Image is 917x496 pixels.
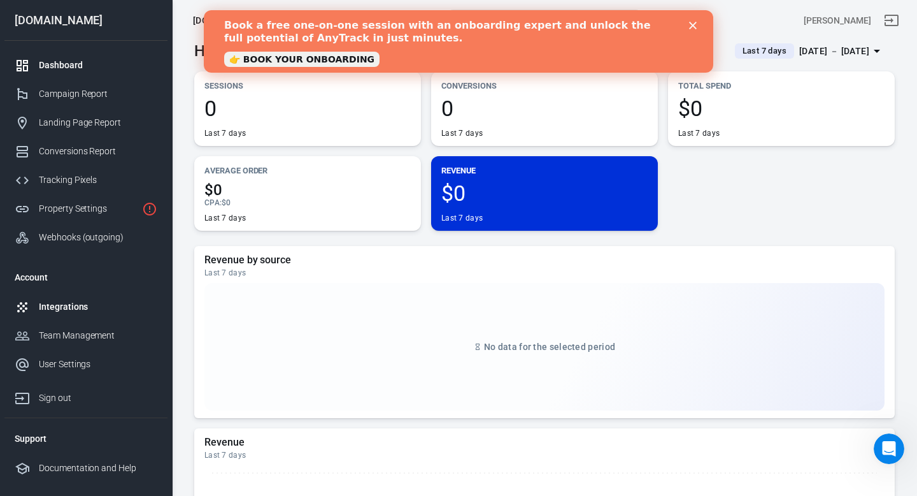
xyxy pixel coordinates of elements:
li: Account [4,262,167,293]
div: Sign out [39,391,157,405]
h5: Revenue by source [204,254,885,266]
span: 0 [441,98,648,119]
iframe: Intercom live chat [874,434,904,464]
div: Account id: QCHD6y0d [804,14,871,27]
div: Last 7 days [678,128,720,138]
iframe: Intercom live chat banner [204,10,713,73]
div: Close [485,11,498,19]
span: $0 [441,182,648,204]
div: Last 7 days [204,450,885,460]
div: Documentation and Help [39,462,157,475]
button: Find anything...⌘ + K [449,10,640,31]
div: Tracking Pixels [39,173,157,187]
div: Last 7 days [204,268,885,278]
a: User Settings [4,350,167,379]
div: Landing Page Report [39,116,157,129]
p: Revenue [441,164,648,177]
div: Property Settings [39,202,137,215]
a: Webhooks (outgoing) [4,223,167,252]
button: [DOMAIN_NAME] [188,9,280,33]
a: Tracking Pixels [4,166,167,194]
div: Conversions Report [39,145,157,158]
div: Dashboard [39,59,157,72]
a: Integrations [4,293,167,321]
h5: Revenue [204,436,885,449]
div: [DOMAIN_NAME] [4,15,167,26]
button: Last 7 days[DATE] － [DATE] [725,41,895,62]
a: Sign out [876,5,907,36]
a: Sign out [4,379,167,412]
span: 0 [204,98,411,119]
a: Team Management [4,321,167,350]
div: Last 7 days [204,213,246,223]
p: Average Order [204,164,411,177]
span: Last 7 days [737,45,792,57]
span: CPA : [204,198,222,207]
li: Support [4,423,167,454]
div: Campaign Report [39,87,157,101]
span: totalcoverplus.co.uk [193,13,264,29]
p: Sessions [204,79,411,92]
div: Last 7 days [441,128,483,138]
div: [DATE] － [DATE] [799,43,869,59]
p: Total Spend [678,79,885,92]
a: Dashboard [4,51,167,80]
a: Landing Page Report [4,108,167,137]
svg: Property is not installed yet [142,201,157,217]
div: Last 7 days [441,213,483,223]
span: $0 [204,182,411,198]
div: Webhooks (outgoing) [39,231,157,244]
a: Campaign Report [4,80,167,108]
a: Conversions Report [4,137,167,166]
span: No data for the selected period [484,342,615,352]
div: Team Management [39,329,157,342]
span: $0 [222,198,231,207]
div: Integrations [39,300,157,314]
a: Property Settings [4,194,167,223]
div: User Settings [39,358,157,371]
p: Conversions [441,79,648,92]
h3: Home [194,42,236,60]
span: $0 [678,98,885,119]
div: Last 7 days [204,128,246,138]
